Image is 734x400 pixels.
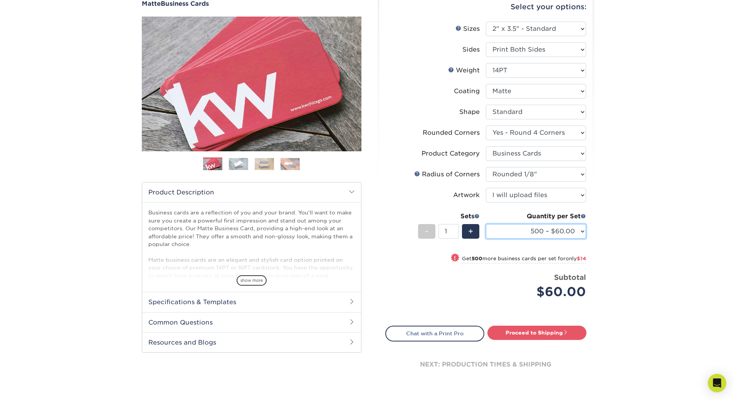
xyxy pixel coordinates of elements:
[454,254,456,262] span: !
[229,158,248,170] img: Business Cards 02
[577,256,586,261] span: $14
[418,212,480,221] div: Sets
[422,149,480,158] div: Product Category
[566,256,586,261] span: only
[486,212,586,221] div: Quantity per Set
[142,312,361,332] h2: Common Questions
[448,66,480,75] div: Weight
[453,191,480,200] div: Artwork
[487,326,586,340] a: Proceed to Shipping
[385,341,586,388] div: next: production times & shipping
[423,128,480,137] div: Rounded Corners
[414,170,480,179] div: Radius of Corners
[554,273,586,281] strong: Subtotal
[492,283,586,301] div: $60.00
[462,256,586,263] small: Get more business cards per set for
[385,326,484,341] a: Chat with a Print Pro
[280,158,300,170] img: Business Cards 04
[255,158,274,170] img: Business Cards 03
[708,374,726,392] div: Open Intercom Messenger
[237,275,267,286] span: show more
[148,209,355,318] p: Business cards are a reflection of you and your brand. You'll want to make sure you create a powe...
[462,45,480,54] div: Sides
[454,87,480,96] div: Coating
[142,332,361,352] h2: Resources and Blogs
[472,256,482,261] strong: 500
[142,182,361,202] h2: Product Description
[468,226,473,237] span: +
[142,292,361,312] h2: Specifications & Templates
[203,155,222,174] img: Business Cards 01
[455,24,480,33] div: Sizes
[459,107,480,117] div: Shape
[425,226,428,237] span: -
